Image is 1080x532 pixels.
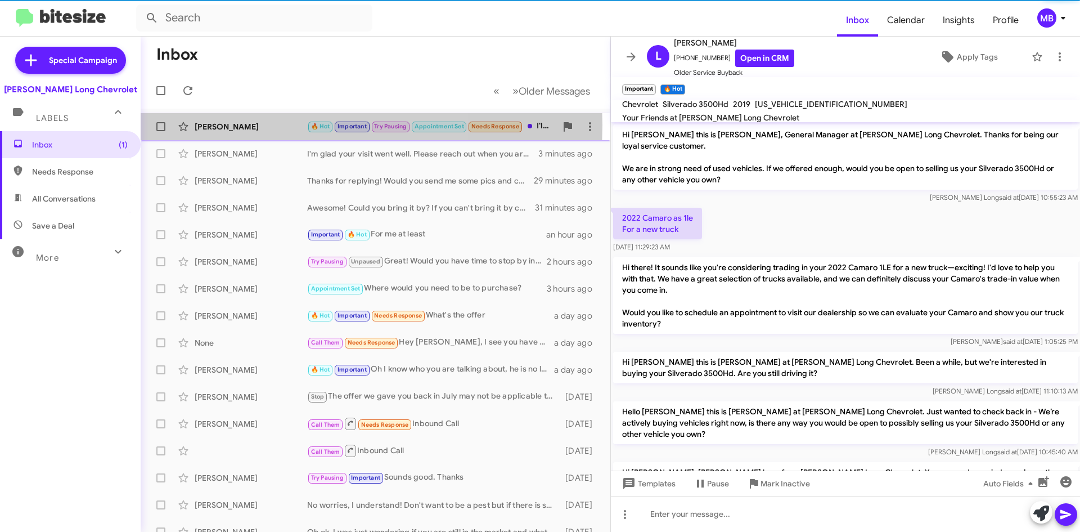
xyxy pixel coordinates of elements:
[195,121,307,132] div: [PERSON_NAME]
[613,243,670,251] span: [DATE] 11:29:23 AM
[311,474,344,481] span: Try Pausing
[999,193,1019,202] span: said at
[613,208,702,239] p: 2022 Camaro as 1le For a new truck
[195,148,307,159] div: [PERSON_NAME]
[307,202,535,213] div: Awesome! Could you bring it by? If you can't bring it by can I get some pictures regarding the co...
[374,312,422,319] span: Needs Response
[311,366,330,373] span: 🔥 Hot
[307,417,560,431] div: Inbound Call
[512,84,519,98] span: »
[311,123,330,130] span: 🔥 Hot
[622,84,656,95] small: Important
[930,193,1078,202] span: [PERSON_NAME] Long [DATE] 10:55:23 AM
[554,337,601,348] div: a day ago
[307,444,560,458] div: Inbound Call
[195,202,307,213] div: [PERSON_NAME]
[36,113,69,123] span: Labels
[674,50,794,67] span: [PHONE_NUMBER]
[622,113,799,123] span: Your Friends at [PERSON_NAME] Long Chevrolet
[1002,387,1021,395] span: said at
[560,472,601,484] div: [DATE]
[1003,337,1023,346] span: said at
[195,283,307,294] div: [PERSON_NAME]
[611,473,685,494] button: Templates
[348,339,395,346] span: Needs Response
[535,202,601,213] div: 31 minutes ago
[613,124,1078,190] p: Hi [PERSON_NAME] this is [PERSON_NAME], General Manager at [PERSON_NAME] Long Chevrolet. Thanks f...
[311,312,330,319] span: 🔥 Hot
[471,123,519,130] span: Needs Response
[928,448,1078,456] span: [PERSON_NAME] Long [DATE] 10:45:40 AM
[674,67,794,78] span: Older Service Buyback
[620,473,676,494] span: Templates
[837,4,878,37] a: Inbox
[1028,8,1068,28] button: MB
[4,84,137,95] div: [PERSON_NAME] Long Chevrolet
[984,4,1028,37] span: Profile
[307,499,560,511] div: No worries, I understand! Don't want to be a pest but if there is something I can find for you pl...
[361,421,409,428] span: Needs Response
[195,229,307,240] div: [PERSON_NAME]
[738,473,819,494] button: Mark Inactive
[934,4,984,37] a: Insights
[32,220,74,231] span: Save a Deal
[506,79,597,102] button: Next
[307,175,534,186] div: Thanks for replying! Would you send me some pics and current miles?
[538,148,601,159] div: 3 minutes ago
[951,337,1078,346] span: [PERSON_NAME] [DATE] 1:05:25 PM
[136,5,372,32] input: Search
[546,229,601,240] div: an hour ago
[32,139,128,150] span: Inbox
[36,253,59,263] span: More
[311,421,340,428] span: Call Them
[933,387,1078,395] span: [PERSON_NAME] Long [DATE] 11:10:13 AM
[307,309,554,322] div: What's the offer
[660,84,685,95] small: 🔥 Hot
[554,310,601,321] div: a day ago
[307,336,554,349] div: Hey [PERSON_NAME], I see you have 5 coming in. When these all land give me a call and we can work...
[307,471,560,484] div: Sounds good. Thanks
[560,391,601,403] div: [DATE]
[311,258,344,265] span: Try Pausing
[307,120,556,133] div: I'll reach out to you when I have some spare time in October, this number work?
[311,393,325,400] span: Stop
[351,474,380,481] span: Important
[311,339,340,346] span: Call Them
[997,448,1017,456] span: said at
[560,445,601,457] div: [DATE]
[519,85,590,97] span: Older Messages
[156,46,198,64] h1: Inbox
[547,256,601,267] div: 2 hours ago
[911,47,1026,67] button: Apply Tags
[195,472,307,484] div: [PERSON_NAME]
[878,4,934,37] span: Calendar
[311,231,340,238] span: Important
[622,99,658,109] span: Chevrolet
[707,473,729,494] span: Pause
[195,391,307,403] div: [PERSON_NAME]
[307,390,560,403] div: The offer we gave you back in July may not be applicable to your vehicle currently as values chan...
[337,366,367,373] span: Important
[663,99,728,109] span: Silverado 3500Hd
[554,364,601,375] div: a day ago
[957,47,998,67] span: Apply Tags
[613,257,1078,334] p: Hi there! It sounds like you're considering trading in your 2022 Camaro 1LE for a new truck—excit...
[374,123,407,130] span: Try Pausing
[613,401,1078,444] p: Hello [PERSON_NAME] this is [PERSON_NAME] at [PERSON_NAME] Long Chevrolet. Just wanted to check b...
[32,166,128,177] span: Needs Response
[760,473,810,494] span: Mark Inactive
[560,418,601,430] div: [DATE]
[487,79,506,102] button: Previous
[195,256,307,267] div: [PERSON_NAME]
[337,312,367,319] span: Important
[348,231,367,238] span: 🔥 Hot
[415,123,464,130] span: Appointment Set
[547,283,601,294] div: 3 hours ago
[311,285,361,292] span: Appointment Set
[351,258,380,265] span: Unpaused
[195,418,307,430] div: [PERSON_NAME]
[487,79,597,102] nav: Page navigation example
[674,36,794,50] span: [PERSON_NAME]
